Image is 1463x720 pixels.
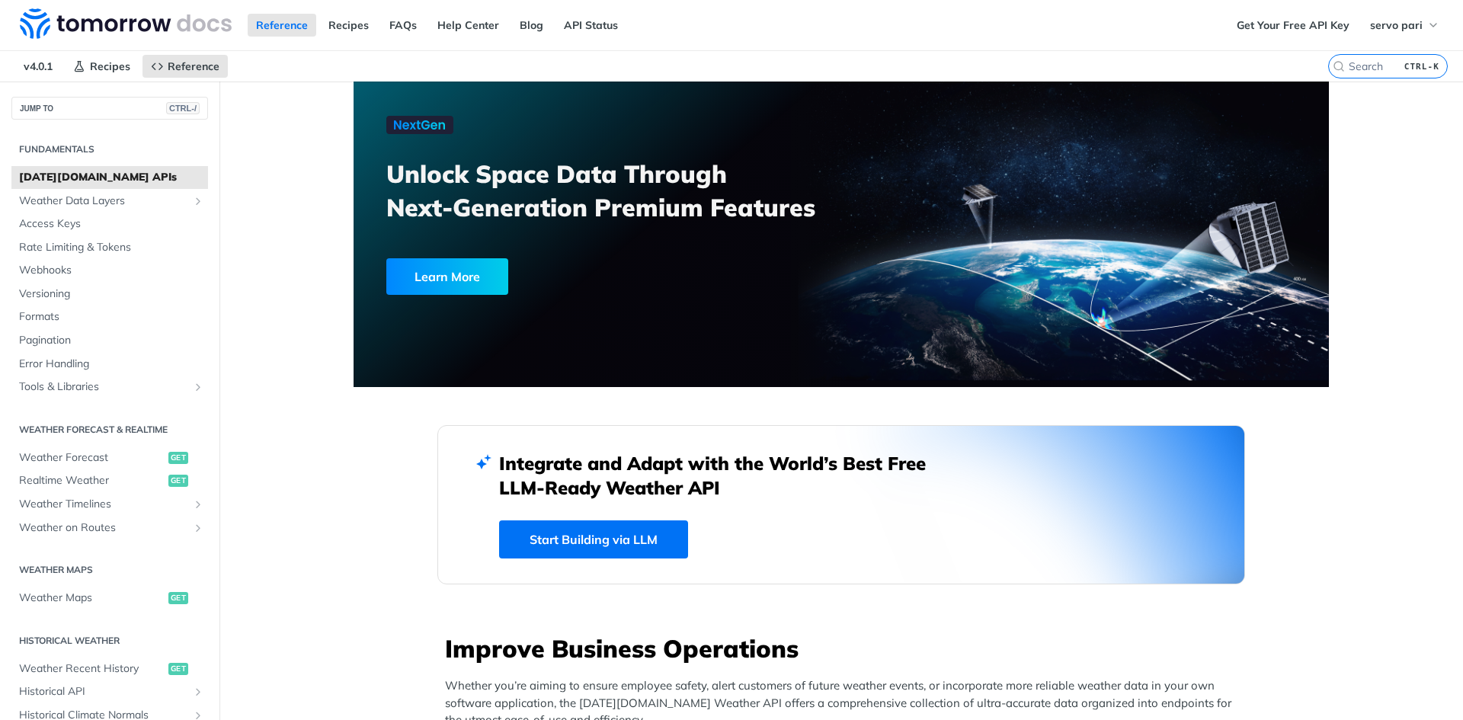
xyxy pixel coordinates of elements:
span: Weather Recent History [19,661,165,677]
a: Realtime Weatherget [11,469,208,492]
a: Recipes [320,14,377,37]
button: JUMP TOCTRL-/ [11,97,208,120]
a: Recipes [65,55,139,78]
h2: Integrate and Adapt with the World’s Best Free LLM-Ready Weather API [499,451,949,500]
a: Reference [142,55,228,78]
span: v4.0.1 [15,55,61,78]
span: Weather Data Layers [19,194,188,209]
a: Formats [11,306,208,328]
h3: Unlock Space Data Through Next-Generation Premium Features [386,157,858,224]
a: Blog [511,14,552,37]
span: Recipes [90,59,130,73]
button: Show subpages for Weather Timelines [192,498,204,510]
a: FAQs [381,14,425,37]
span: Error Handling [19,357,204,372]
button: Show subpages for Historical API [192,686,204,698]
a: [DATE][DOMAIN_NAME] APIs [11,166,208,189]
span: Weather Forecast [19,450,165,466]
a: Pagination [11,329,208,352]
h2: Historical Weather [11,634,208,648]
span: get [168,663,188,675]
span: get [168,452,188,464]
span: get [168,592,188,604]
span: servo pari [1370,18,1423,32]
span: Rate Limiting & Tokens [19,240,204,255]
a: Webhooks [11,259,208,282]
a: API Status [555,14,626,37]
a: Weather Data LayersShow subpages for Weather Data Layers [11,190,208,213]
span: CTRL-/ [166,102,200,114]
a: Help Center [429,14,507,37]
h2: Fundamentals [11,142,208,156]
span: [DATE][DOMAIN_NAME] APIs [19,170,204,185]
span: Weather on Routes [19,520,188,536]
a: Rate Limiting & Tokens [11,236,208,259]
button: Show subpages for Tools & Libraries [192,381,204,393]
a: Historical APIShow subpages for Historical API [11,680,208,703]
button: Show subpages for Weather Data Layers [192,195,204,207]
span: Access Keys [19,216,204,232]
h2: Weather Forecast & realtime [11,423,208,437]
h3: Improve Business Operations [445,632,1245,665]
h2: Weather Maps [11,563,208,577]
span: Tools & Libraries [19,379,188,395]
span: Weather Maps [19,590,165,606]
span: Reference [168,59,219,73]
span: Pagination [19,333,204,348]
span: Webhooks [19,263,204,278]
a: Weather Recent Historyget [11,658,208,680]
a: Start Building via LLM [499,520,688,558]
img: NextGen [386,116,453,134]
a: Learn More [386,258,764,295]
a: Get Your Free API Key [1228,14,1358,37]
span: Versioning [19,286,204,302]
img: Tomorrow.io Weather API Docs [20,8,232,39]
a: Weather Forecastget [11,446,208,469]
a: Versioning [11,283,208,306]
span: Formats [19,309,204,325]
button: Show subpages for Weather on Routes [192,522,204,534]
span: Weather Timelines [19,497,188,512]
span: get [168,475,188,487]
button: servo pari [1362,14,1448,37]
a: Tools & LibrariesShow subpages for Tools & Libraries [11,376,208,398]
a: Weather on RoutesShow subpages for Weather on Routes [11,517,208,539]
a: Weather Mapsget [11,587,208,610]
div: Learn More [386,258,508,295]
a: Access Keys [11,213,208,235]
svg: Search [1333,60,1345,72]
a: Error Handling [11,353,208,376]
kbd: CTRL-K [1401,59,1443,74]
span: Historical API [19,684,188,699]
a: Weather TimelinesShow subpages for Weather Timelines [11,493,208,516]
span: Realtime Weather [19,473,165,488]
a: Reference [248,14,316,37]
